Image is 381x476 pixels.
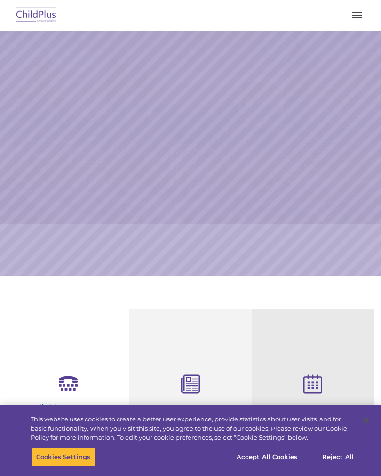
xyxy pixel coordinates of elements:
[31,415,355,443] div: This website uses cookies to create a better user experience, provide statistics about user visit...
[231,447,302,467] button: Accept All Cookies
[14,4,58,26] img: ChildPlus by Procare Solutions
[309,447,367,467] button: Reject All
[356,410,376,431] button: Close
[259,404,367,415] h4: Free Regional Meetings
[14,403,122,424] h4: Reliable Customer Support
[259,144,325,161] a: Learn More
[31,447,95,467] button: Cookies Settings
[136,404,245,435] h4: Child Development Assessments in ChildPlus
